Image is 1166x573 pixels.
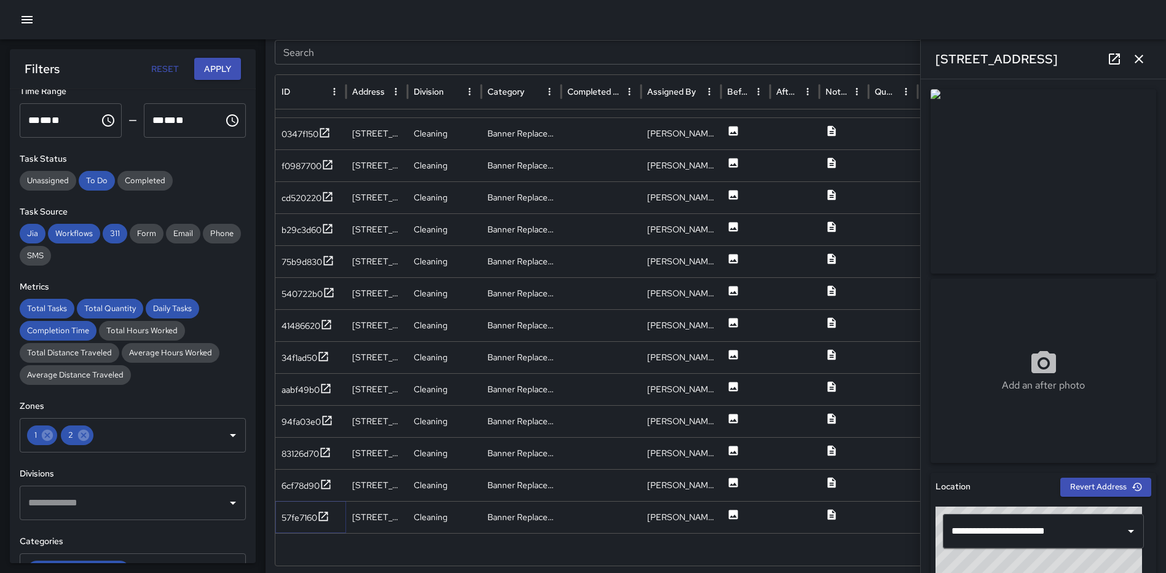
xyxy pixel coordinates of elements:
div: Form [130,224,163,243]
div: Cleaning [408,245,481,277]
span: SMS [20,250,51,262]
button: Assigned By column menu [701,83,718,100]
div: Completed [117,171,173,191]
div: To Do [79,171,115,191]
div: Cleaning [408,213,481,245]
div: Unassigned [20,171,76,191]
div: Total Tasks [20,299,74,318]
button: Notes column menu [848,83,865,100]
div: Cleaning [408,277,481,309]
div: Banner Replacement [481,277,561,309]
div: 7 New York Avenue Northeast [346,181,408,213]
button: 75b9d830 [282,255,334,270]
span: 311 [103,227,127,240]
div: Cleaning [408,437,481,469]
div: Daily Tasks [146,299,199,318]
div: Banner Replacement [481,117,561,149]
button: Before Photo column menu [750,83,767,100]
div: 41486620 [282,320,320,332]
span: To Do [79,175,115,187]
div: Total Quantity [77,299,143,318]
div: Cleaning [408,149,481,181]
div: 75b9d830 [282,256,322,268]
div: 34f1ad50 [282,352,317,364]
div: aabf49b0 [282,384,320,396]
div: Darren O'Neal [641,405,721,437]
button: 83126d70 [282,446,331,462]
div: Banner Replacement [481,437,561,469]
div: Phone [203,224,241,243]
div: 1305 2nd Street Northeast [346,373,408,405]
div: Cleaning [408,469,481,501]
div: Cleaning [408,117,481,149]
div: After Photo [776,86,798,97]
div: 1300 2nd Street Northeast [346,469,408,501]
div: 83126d70 [282,448,319,460]
div: b29c3d60 [282,224,321,236]
div: Banner Replacement [481,181,561,213]
div: 94fa03e0 [282,416,321,428]
button: Open [224,494,242,512]
div: Darren O'Neal [641,373,721,405]
div: Notes [825,86,847,97]
div: 7 New York Avenue Northeast [346,117,408,149]
div: Before Photo [727,86,749,97]
div: 311 [103,224,127,243]
h6: Filters [25,59,60,79]
div: 0347f150 [282,128,318,140]
div: 55 New York Avenue Northeast [346,277,408,309]
button: 540722b0 [282,286,335,302]
div: Darren O'Neal [641,469,721,501]
div: Address [352,86,385,97]
div: 6cf78d90 [282,480,320,492]
div: Darren O'Neal [641,341,721,373]
div: Banner Replacement [481,213,561,245]
span: Jia [20,227,45,240]
span: Email [166,227,200,240]
div: 57fe7160 [282,512,317,524]
div: Banner Replacement [481,501,561,533]
button: 6cf78d90 [282,478,332,494]
div: 75 New York Avenue Northeast [346,309,408,341]
button: Apply [194,58,241,81]
span: Unassigned [20,175,76,187]
div: Division [414,86,444,97]
div: Darren O'Neal [641,181,721,213]
h6: Categories [20,535,246,548]
div: Completed By [567,86,620,97]
button: b29c3d60 [282,223,334,238]
h6: Metrics [20,280,246,294]
div: 1335 2nd Street Northeast [346,437,408,469]
span: Workflows [48,227,100,240]
span: Average Distance Traveled [20,369,131,381]
span: Minutes [164,116,176,125]
div: Darren O'Neal [641,245,721,277]
span: Form [130,227,163,240]
div: 2 [61,425,93,445]
div: Darren O'Neal [641,501,721,533]
div: Cleaning [408,405,481,437]
span: Minutes [40,116,52,125]
div: Category [487,86,524,97]
div: Darren O'Neal [641,437,721,469]
span: Total Distance Traveled [20,347,119,359]
h6: Zones [20,400,246,413]
span: Daily Tasks [146,302,199,315]
button: cd520220 [282,191,334,206]
div: Cleaning [408,501,481,533]
span: 2 [61,429,81,441]
div: Average Hours Worked [122,343,219,363]
button: aabf49b0 [282,382,332,398]
h6: Task Status [20,152,246,166]
div: 1300 2nd Street Northeast [346,501,408,533]
div: Banner Replacement [481,469,561,501]
button: Address column menu [387,83,404,100]
div: Cleaning [408,181,481,213]
div: Banner Replacement [481,373,561,405]
button: 41486620 [282,318,333,334]
button: After Photo column menu [799,83,816,100]
span: Hours [28,116,40,125]
div: Darren O'Neal [641,149,721,181]
span: 1 [27,429,44,441]
button: Reset [145,58,184,81]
